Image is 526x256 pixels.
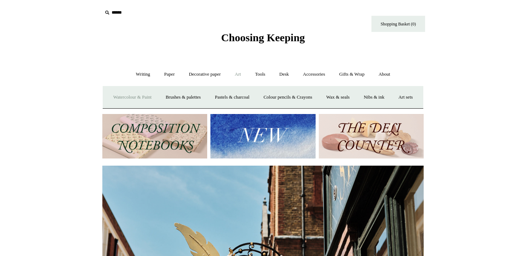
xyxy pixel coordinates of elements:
[257,88,318,107] a: Colour pencils & Crayons
[333,65,371,84] a: Gifts & Wrap
[210,114,315,159] img: New.jpg__PID:f73bdf93-380a-4a35-bcfe-7823039498e1
[102,114,207,159] img: 202302 Composition ledgers.jpg__PID:69722ee6-fa44-49dd-a067-31375e5d54ec
[158,65,181,84] a: Paper
[357,88,391,107] a: Nibs & ink
[273,65,296,84] a: Desk
[371,16,425,32] a: Shopping Basket (0)
[372,65,397,84] a: About
[320,88,356,107] a: Wax & seals
[228,65,247,84] a: Art
[319,114,424,159] img: The Deli Counter
[182,65,227,84] a: Decorative paper
[107,88,158,107] a: Watercolour & Paint
[297,65,332,84] a: Accessories
[221,37,305,42] a: Choosing Keeping
[208,88,256,107] a: Pastels & charcoal
[159,88,207,107] a: Brushes & palettes
[249,65,272,84] a: Tools
[392,88,419,107] a: Art sets
[130,65,157,84] a: Writing
[221,32,305,43] span: Choosing Keeping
